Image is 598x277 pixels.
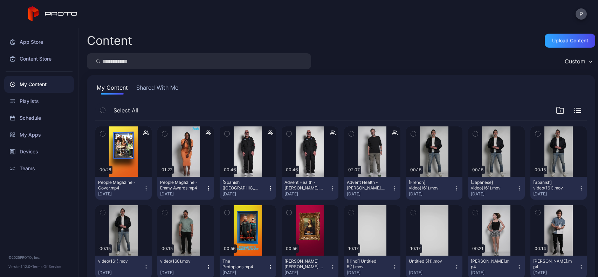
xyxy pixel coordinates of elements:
div: Untitled 5(1).mov [409,258,447,264]
div: [DATE] [98,270,143,276]
div: [DATE] [471,270,516,276]
div: [DATE] [284,191,330,197]
button: People Magazine - Cover.mp4[DATE] [95,177,152,200]
div: [DATE] [222,191,268,197]
div: Shin Lim.mp4 [533,258,572,270]
button: [Japanese] video(161).mov[DATE] [468,177,524,200]
button: Advent Health - [PERSON_NAME].mp4[DATE] [344,177,400,200]
div: [DATE] [160,270,205,276]
div: People Magazine - Cover.mp4 [98,180,137,191]
div: The Protopians.mp4 [222,258,261,270]
button: [French] video(161).mov[DATE] [406,177,462,200]
div: [Spanish] video(161).mov [533,180,572,191]
a: Schedule [4,110,74,126]
a: My Apps [4,126,74,143]
div: Custom [565,58,585,65]
div: [Japanese] video(161).mov [471,180,509,191]
button: Custom [561,53,595,69]
div: [DATE] [284,270,330,276]
a: Content Store [4,50,74,67]
a: Devices [4,143,74,160]
div: Da Vinci's Mona Lisa.mp4 [284,258,323,270]
div: [DATE] [347,191,392,197]
button: Advent Health - [PERSON_NAME].mp4[DATE] [282,177,338,200]
div: Upload Content [552,38,588,43]
div: Advent Health - Howie Mandel.mp4 [284,180,323,191]
div: [DATE] [409,270,454,276]
span: Version 1.12.0 • [8,264,32,269]
button: [Spanish] video(161).mov[DATE] [530,177,587,200]
a: Teams [4,160,74,177]
div: [DATE] [160,191,205,197]
div: [Hindi] Untitled 5(1).mov [347,258,385,270]
div: video(160).mov [160,258,199,264]
a: Terms Of Service [32,264,61,269]
div: [DATE] [533,191,578,197]
span: Select All [114,106,138,115]
button: My Content [95,83,129,95]
button: People Magazine - Emmy Awards.mp4[DATE] [157,177,214,200]
a: My Content [4,76,74,93]
div: [DATE] [222,270,268,276]
a: App Store [4,34,74,50]
div: [DATE] [98,191,143,197]
div: Carie Berk.mp4 [471,258,509,270]
button: [Spanish ([GEOGRAPHIC_DATA])] Advent Health - [PERSON_NAME].mp4[DATE] [220,177,276,200]
button: Upload Content [545,34,595,48]
div: [DATE] [533,270,578,276]
div: [DATE] [471,191,516,197]
div: video(161).mov [98,258,137,264]
div: [DATE] [347,270,392,276]
div: People Magazine - Emmy Awards.mp4 [160,180,199,191]
div: Advent Health - David Nussbaum.mp4 [347,180,385,191]
button: Shared With Me [135,83,180,95]
a: Playlists [4,93,74,110]
div: [French] video(161).mov [409,180,447,191]
div: [Spanish (Mexico)] Advent Health - Howie Mandel.mp4 [222,180,261,191]
div: © 2025 PROTO, Inc. [8,255,70,260]
button: P [576,8,587,20]
div: [DATE] [409,191,454,197]
div: Content [87,35,132,47]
